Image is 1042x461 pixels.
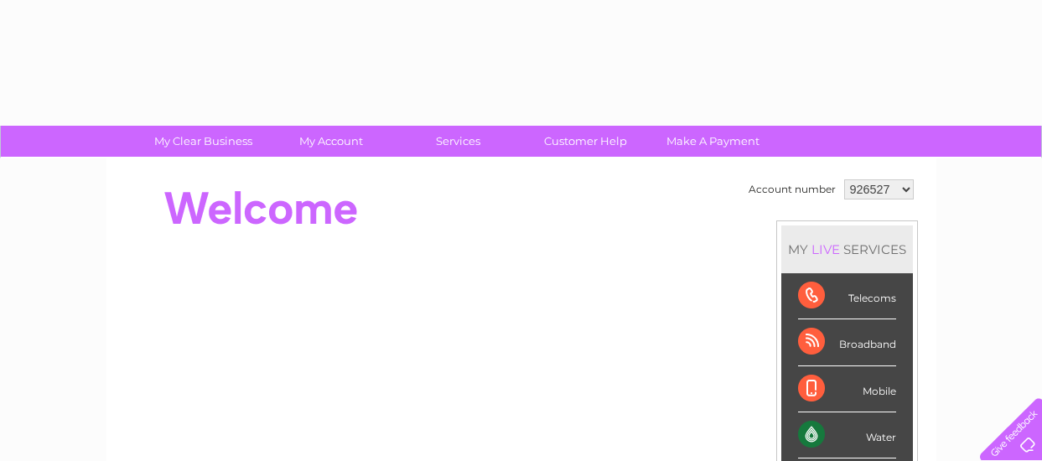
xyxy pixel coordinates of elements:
[798,319,896,365] div: Broadband
[516,126,655,157] a: Customer Help
[781,225,913,273] div: MY SERVICES
[644,126,782,157] a: Make A Payment
[798,412,896,458] div: Water
[744,175,840,204] td: Account number
[798,273,896,319] div: Telecoms
[262,126,400,157] a: My Account
[798,366,896,412] div: Mobile
[808,241,843,257] div: LIVE
[134,126,272,157] a: My Clear Business
[389,126,527,157] a: Services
